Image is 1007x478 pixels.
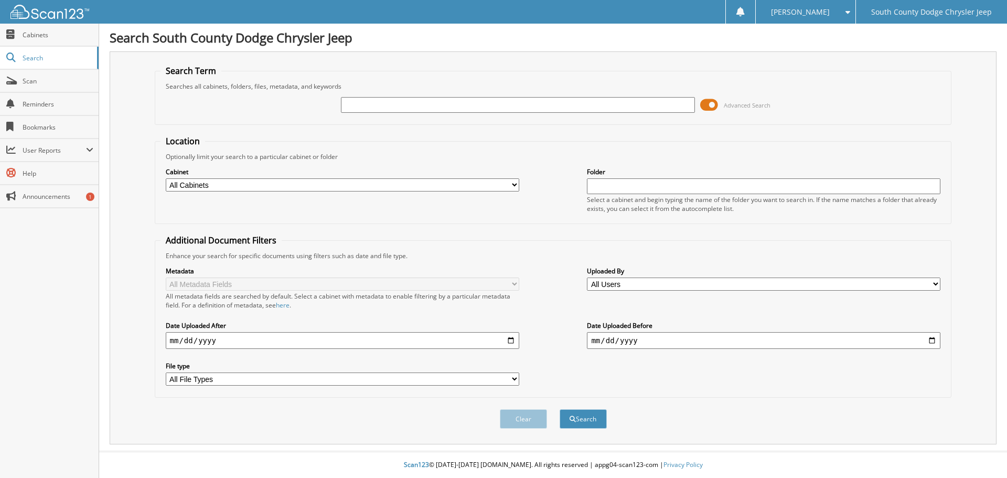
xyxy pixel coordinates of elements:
span: Advanced Search [724,101,770,109]
span: South County Dodge Chrysler Jeep [871,9,992,15]
span: Announcements [23,192,93,201]
h1: Search South County Dodge Chrysler Jeep [110,29,997,46]
button: Search [560,409,607,429]
div: 1 [86,193,94,201]
span: Reminders [23,100,93,109]
span: Search [23,54,92,62]
label: File type [166,362,519,370]
label: Date Uploaded Before [587,321,940,330]
a: here [276,301,290,310]
div: Optionally limit your search to a particular cabinet or folder [160,152,946,161]
div: Select a cabinet and begin typing the name of the folder you want to search in. If the name match... [587,195,940,213]
div: Searches all cabinets, folders, files, metadata, and keywords [160,82,946,91]
label: Metadata [166,267,519,275]
div: Enhance your search for specific documents using filters such as date and file type. [160,251,946,260]
input: start [166,332,519,349]
legend: Search Term [160,65,221,77]
span: Scan [23,77,93,86]
span: Help [23,169,93,178]
legend: Additional Document Filters [160,235,282,246]
input: end [587,332,940,349]
span: Scan123 [404,460,429,469]
a: Privacy Policy [663,460,703,469]
label: Uploaded By [587,267,940,275]
label: Folder [587,167,940,176]
label: Cabinet [166,167,519,176]
span: User Reports [23,146,86,155]
div: © [DATE]-[DATE] [DOMAIN_NAME]. All rights reserved | appg04-scan123-com | [99,452,1007,478]
img: scan123-logo-white.svg [10,5,89,19]
span: [PERSON_NAME] [771,9,830,15]
span: Cabinets [23,30,93,39]
label: Date Uploaded After [166,321,519,330]
div: All metadata fields are searched by default. Select a cabinet with metadata to enable filtering b... [166,292,519,310]
legend: Location [160,135,205,147]
span: Bookmarks [23,123,93,132]
button: Clear [500,409,547,429]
